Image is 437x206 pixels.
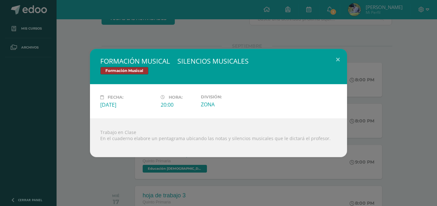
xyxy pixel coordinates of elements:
div: 20:00 [161,101,196,108]
span: Fecha: [108,95,123,100]
h2: FORMACIÓN MUSICAL  SILENCIOS MUSICALES [100,57,337,66]
label: División: [201,94,256,99]
div: Trabajo en Clase En el cuaderno elabore un pentagrama ubicando las notas y silencios musicales qu... [90,119,347,157]
span: Formación Musical [100,67,148,75]
span: Hora: [169,95,183,100]
div: [DATE] [100,101,156,108]
div: ZONA [201,101,256,108]
button: Close (Esc) [329,49,347,71]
